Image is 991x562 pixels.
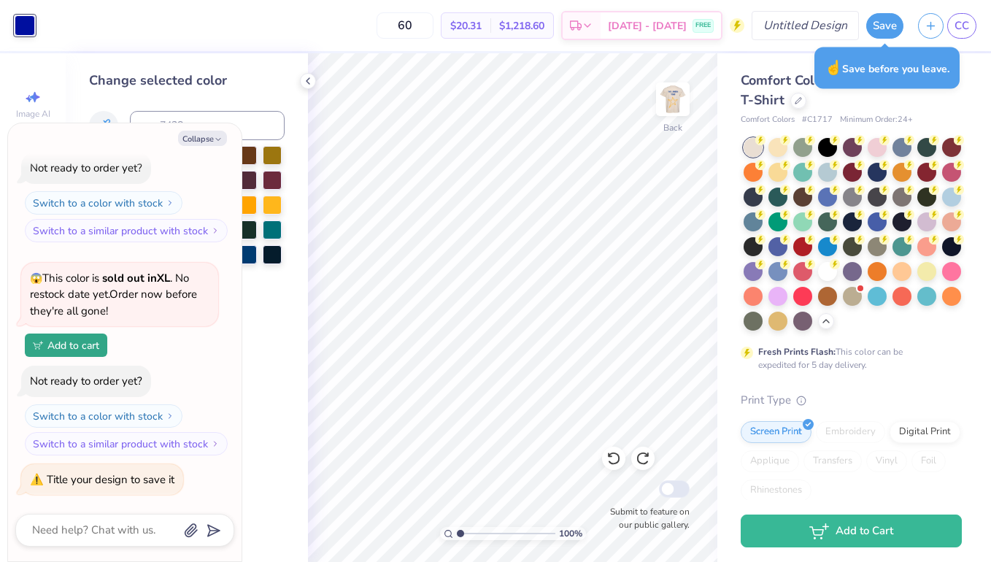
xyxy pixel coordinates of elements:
[166,199,174,207] img: Switch to a color with stock
[840,114,913,126] span: Minimum Order: 24 +
[663,121,682,134] div: Back
[802,114,833,126] span: # C1717
[211,226,220,235] img: Switch to a similar product with stock
[30,374,142,388] div: Not ready to order yet?
[741,114,795,126] span: Comfort Colors
[377,12,433,39] input: – –
[30,161,142,175] div: Not ready to order yet?
[741,72,957,109] span: Comfort Colors Adult Heavyweight T-Shirt
[758,346,836,358] strong: Fresh Prints Flash:
[608,18,687,34] span: [DATE] - [DATE]
[741,515,962,547] button: Add to Cart
[211,439,220,448] img: Switch to a similar product with stock
[130,111,285,140] input: e.g. 7428 c
[816,421,885,443] div: Embroidery
[25,404,182,428] button: Switch to a color with stock
[47,472,174,487] div: Title your design to save it
[814,47,960,89] div: Save before you leave.
[741,450,799,472] div: Applique
[803,450,862,472] div: Transfers
[16,108,50,120] span: Image AI
[25,219,228,242] button: Switch to a similar product with stock
[866,13,903,39] button: Save
[658,85,687,114] img: Back
[602,505,690,531] label: Submit to feature on our public gallery.
[89,71,285,91] div: Change selected color
[33,341,43,350] img: Add to cart
[25,334,107,357] button: Add to cart
[866,450,907,472] div: Vinyl
[25,191,182,215] button: Switch to a color with stock
[741,392,962,409] div: Print Type
[166,412,174,420] img: Switch to a color with stock
[102,271,170,285] strong: sold out in XL
[825,58,842,77] span: ☝️
[450,18,482,34] span: $20.31
[499,18,544,34] span: $1,218.60
[955,18,969,34] span: CC
[30,272,42,285] span: 😱
[178,131,227,146] button: Collapse
[25,432,228,455] button: Switch to a similar product with stock
[741,480,811,501] div: Rhinestones
[695,20,711,31] span: FREE
[741,421,811,443] div: Screen Print
[752,11,859,40] input: Untitled Design
[890,421,960,443] div: Digital Print
[559,527,582,540] span: 100 %
[911,450,946,472] div: Foil
[758,345,938,372] div: This color can be expedited for 5 day delivery.
[947,13,976,39] a: CC
[30,271,197,318] span: This color is . No restock date yet. Order now before they're all gone!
